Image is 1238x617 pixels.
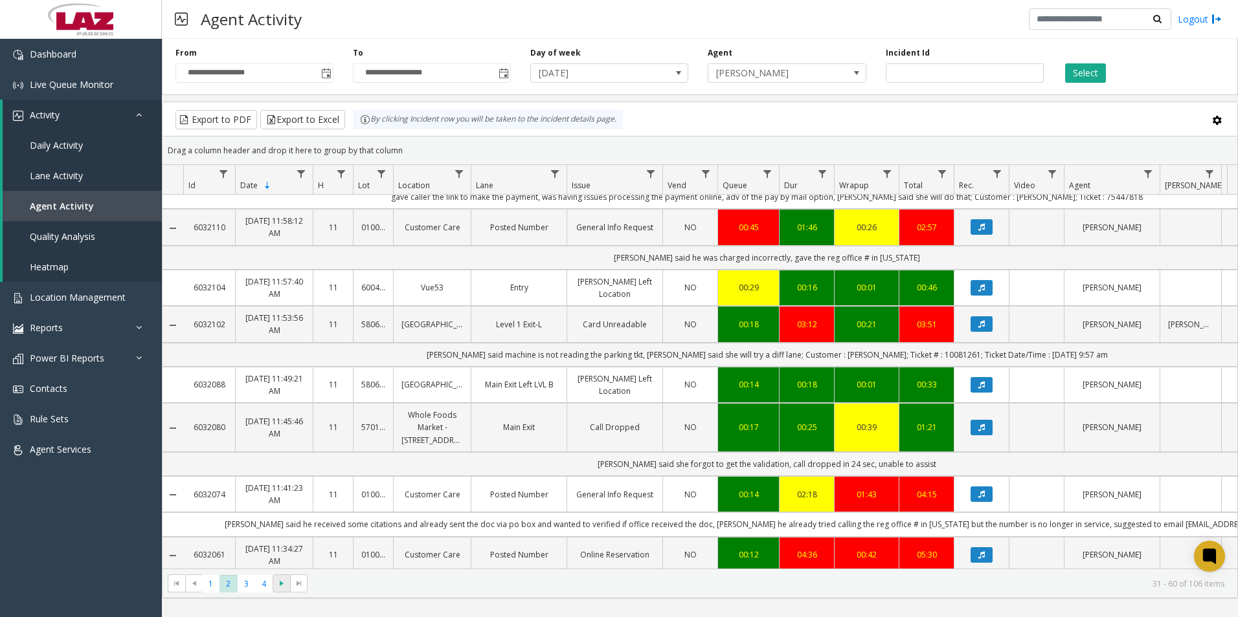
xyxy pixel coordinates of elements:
[842,548,891,561] a: 00:42
[3,252,162,282] a: Heatmap
[163,165,1237,568] div: Data table
[215,165,232,182] a: Id Filter Menu
[243,415,305,440] a: [DATE] 11:45:46 AM
[401,318,463,330] a: [GEOGRAPHIC_DATA]
[191,421,227,433] a: 6032080
[907,281,946,294] div: 00:46
[842,488,891,501] div: 01:43
[321,378,345,391] a: 11
[361,421,385,433] a: 570142
[361,221,385,233] a: 010016
[787,281,826,294] div: 00:16
[671,421,710,433] a: NO
[726,318,771,330] div: 00:18
[1072,318,1152,330] a: [PERSON_NAME]
[907,221,946,233] a: 02:57
[361,488,385,501] a: 010016
[1211,12,1222,26] img: logout
[321,281,345,294] a: 11
[479,281,559,294] a: Entry
[1065,63,1106,83] button: Select
[726,221,771,233] a: 00:45
[13,50,23,60] img: 'icon'
[354,110,623,129] div: By clicking Incident row you will be taken to the incident details page.
[759,165,776,182] a: Queue Filter Menu
[479,548,559,561] a: Posted Number
[787,421,826,433] a: 00:25
[479,318,559,330] a: Level 1 Exit-L
[671,488,710,501] a: NO
[353,47,363,59] label: To
[401,548,463,561] a: Customer Care
[726,421,771,433] a: 00:17
[358,180,370,191] span: Lot
[321,421,345,433] a: 11
[907,488,946,501] a: 04:15
[959,180,974,191] span: Rec.
[243,482,305,506] a: [DATE] 11:41:23 AM
[879,165,896,182] a: Wrapup Filter Menu
[1072,548,1152,561] a: [PERSON_NAME]
[575,276,655,300] a: [PERSON_NAME] Left Location
[30,230,95,243] span: Quality Analysis
[671,281,710,294] a: NO
[172,578,182,589] span: Go to the first page
[787,548,826,561] a: 04:36
[260,110,345,129] button: Export to Excel
[262,180,273,191] span: Sortable
[13,445,23,455] img: 'icon'
[904,180,923,191] span: Total
[671,378,710,391] a: NO
[1201,165,1219,182] a: Parker Filter Menu
[726,548,771,561] a: 00:12
[684,422,697,433] span: NO
[30,321,63,334] span: Reports
[726,488,771,501] a: 00:14
[401,378,463,391] a: [GEOGRAPHIC_DATA]
[684,319,697,330] span: NO
[273,574,290,592] span: Go to the next page
[13,415,23,425] img: 'icon'
[1044,165,1061,182] a: Video Filter Menu
[575,373,655,397] a: [PERSON_NAME] Left Location
[479,421,559,433] a: Main Exit
[30,139,83,151] span: Daily Activity
[842,378,891,391] a: 00:01
[191,378,227,391] a: 6032088
[842,281,891,294] a: 00:01
[907,378,946,391] a: 00:33
[642,165,660,182] a: Issue Filter Menu
[708,64,834,82] span: [PERSON_NAME]
[30,413,69,425] span: Rule Sets
[575,548,655,561] a: Online Reservation
[726,281,771,294] div: 00:29
[163,320,183,330] a: Collapse Details
[243,215,305,239] a: [DATE] 11:58:12 AM
[1178,12,1222,26] a: Logout
[575,488,655,501] a: General Info Request
[479,221,559,233] a: Posted Number
[398,180,430,191] span: Location
[175,47,197,59] label: From
[787,318,826,330] a: 03:12
[989,165,1006,182] a: Rec. Filter Menu
[191,221,227,233] a: 6032110
[479,488,559,501] a: Posted Number
[30,291,126,303] span: Location Management
[163,139,1237,162] div: Drag a column header and drop it here to group by that column
[671,548,710,561] a: NO
[163,490,183,500] a: Collapse Details
[30,382,67,395] span: Contacts
[839,180,869,191] span: Wrapup
[842,221,891,233] div: 00:26
[684,379,697,390] span: NO
[194,3,308,35] h3: Agent Activity
[907,421,946,433] a: 01:21
[321,488,345,501] a: 11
